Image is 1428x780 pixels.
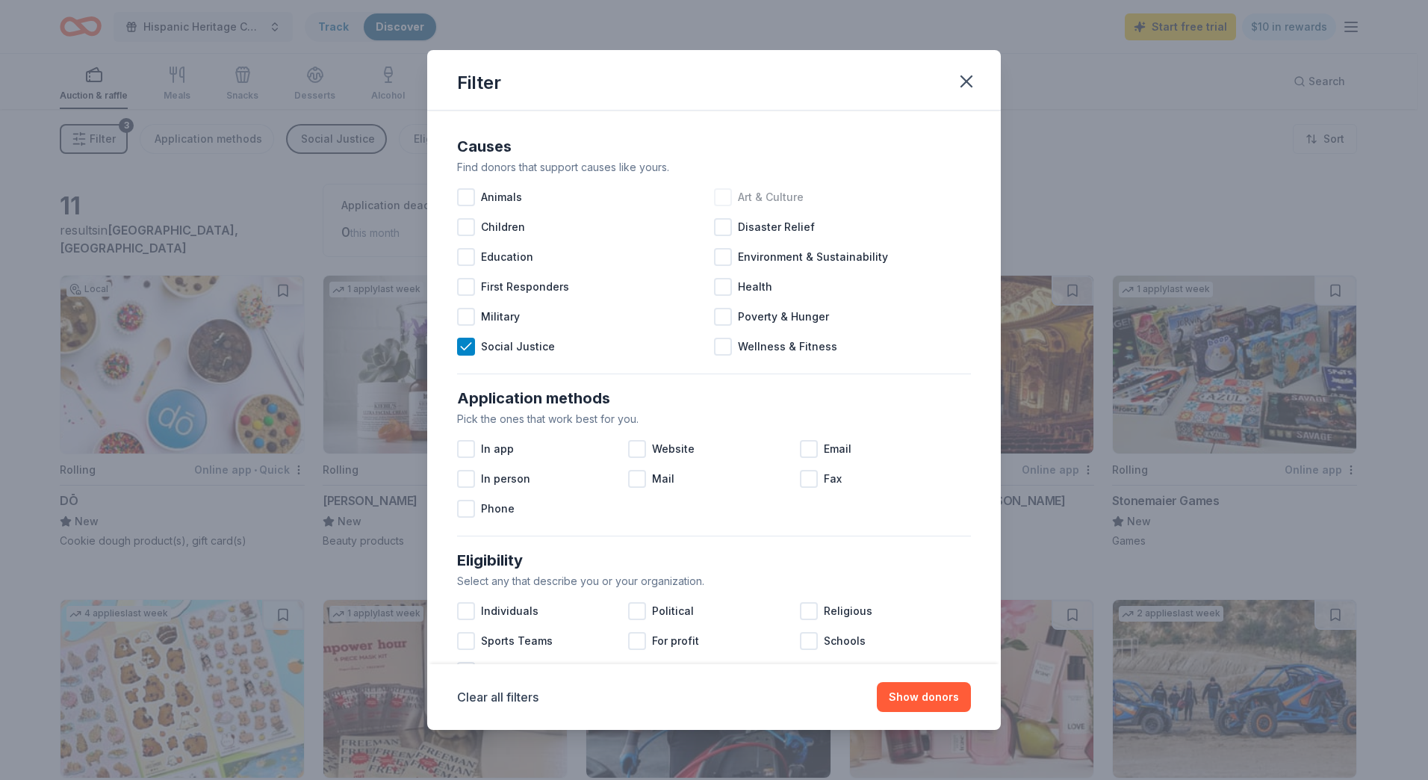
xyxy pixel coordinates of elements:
span: Environment & Sustainability [738,248,888,266]
div: Select any that describe you or your organization. [457,572,971,590]
div: Causes [457,134,971,158]
button: Show donors [877,682,971,712]
span: Lobbying & advocacy [481,662,594,680]
span: Sports Teams [481,632,553,650]
span: Email [824,440,851,458]
span: Social Justice [481,338,555,356]
span: Wellness & Fitness [738,338,837,356]
span: Individuals [481,602,538,620]
span: In app [481,440,514,458]
span: Political [652,602,694,620]
span: Art & Culture [738,188,804,206]
span: For profit [652,632,699,650]
span: Mail [652,470,674,488]
span: In person [481,470,530,488]
span: Website [652,440,695,458]
span: Disaster Relief [738,218,815,236]
div: Pick the ones that work best for you. [457,410,971,428]
span: Military [481,308,520,326]
button: Clear all filters [457,688,538,706]
span: Children [481,218,525,236]
span: Phone [481,500,515,518]
div: Eligibility [457,548,971,572]
span: Poverty & Hunger [738,308,829,326]
div: Filter [457,71,501,95]
span: First Responders [481,278,569,296]
span: Schools [824,632,866,650]
span: Animals [481,188,522,206]
div: Find donors that support causes like yours. [457,158,971,176]
span: Religious [824,602,872,620]
div: Application methods [457,386,971,410]
span: Education [481,248,533,266]
span: Fax [824,470,842,488]
span: Health [738,278,772,296]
